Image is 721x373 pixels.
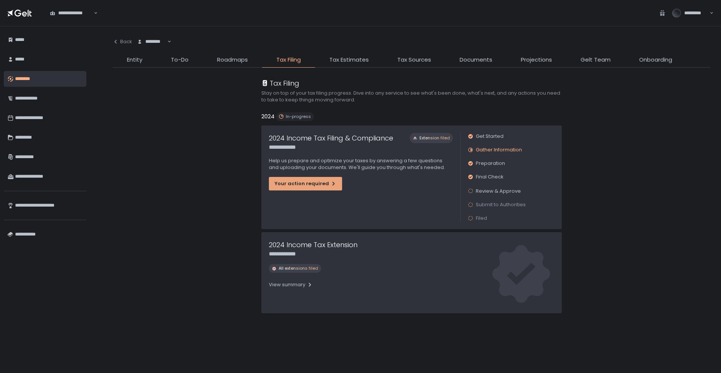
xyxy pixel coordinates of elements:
[521,56,552,64] span: Projections
[476,174,504,180] span: Final Check
[269,133,393,143] h1: 2024 Income Tax Filing & Compliance
[45,5,98,21] div: Search for option
[261,90,562,103] h2: Stay on top of your tax filing progress. Dive into any service to see what's been done, what's ne...
[269,157,453,171] p: Help us prepare and optimize your taxes by answering a few questions and uploading your documents...
[217,56,248,64] span: Roadmaps
[269,177,342,190] button: Your action required
[171,56,189,64] span: To-Do
[581,56,611,64] span: Gelt Team
[113,34,132,50] button: Back
[639,56,672,64] span: Onboarding
[261,78,299,88] div: Tax Filing
[269,279,313,291] button: View summary
[476,133,504,140] span: Get Started
[476,215,487,222] span: Filed
[269,240,357,250] h1: 2024 Income Tax Extension
[275,180,336,187] div: Your action required
[132,34,171,50] div: Search for option
[276,56,301,64] span: Tax Filing
[419,135,450,141] span: Extension filed
[476,160,505,167] span: Preparation
[113,38,132,45] div: Back
[127,56,142,64] span: Entity
[397,56,431,64] span: Tax Sources
[261,112,275,121] h2: 2024
[329,56,369,64] span: Tax Estimates
[476,187,521,195] span: Review & Approve
[476,146,522,153] span: Gather Information
[269,281,313,288] div: View summary
[286,114,311,119] span: In-progress
[279,266,318,271] span: All extensions filed
[476,201,526,208] span: Submit to Authorities
[460,56,492,64] span: Documents
[166,38,167,45] input: Search for option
